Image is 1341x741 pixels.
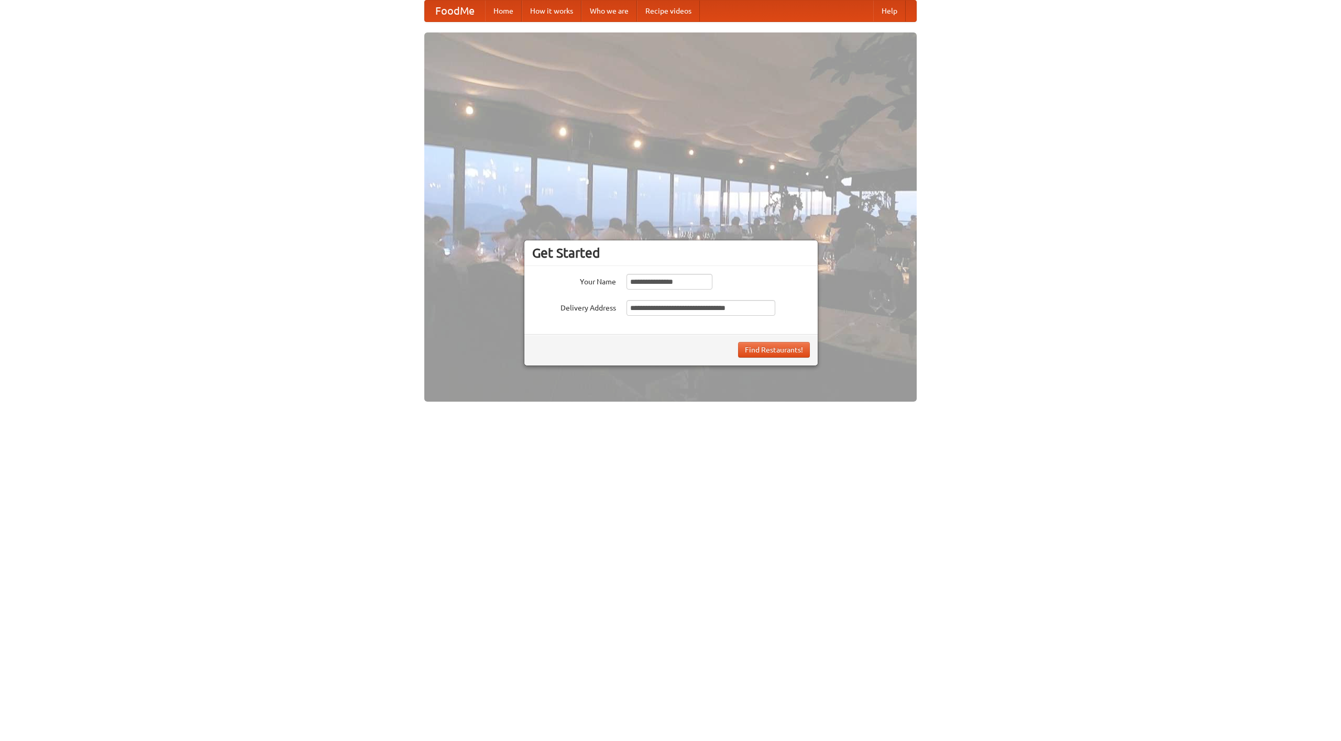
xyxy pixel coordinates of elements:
label: Your Name [532,274,616,287]
h3: Get Started [532,245,810,261]
a: Who we are [581,1,637,21]
a: Home [485,1,522,21]
a: FoodMe [425,1,485,21]
a: Recipe videos [637,1,700,21]
button: Find Restaurants! [738,342,810,358]
a: Help [873,1,906,21]
label: Delivery Address [532,300,616,313]
a: How it works [522,1,581,21]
